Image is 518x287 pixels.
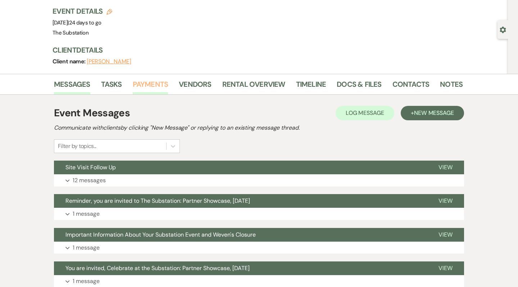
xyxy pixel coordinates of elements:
[427,261,464,275] button: View
[336,106,394,120] button: Log Message
[65,163,116,171] span: Site Visit Follow Up
[401,106,464,120] button: +New Message
[54,208,464,220] button: 1 message
[296,79,326,94] a: Timeline
[53,58,87,65] span: Client name:
[440,79,463,94] a: Notes
[58,142,96,151] div: Filter by topics...
[65,264,250,272] span: You are invited, Celebrate at the Substation: Partner Showcase, [DATE]
[439,264,453,272] span: View
[73,243,100,252] p: 1 message
[65,197,250,205] span: Reminder, you are invited to The Substation: Partner Showcase, [DATE]
[54,79,90,94] a: Messages
[53,19,101,26] span: [DATE]
[54,242,464,254] button: 1 message
[439,231,453,238] span: View
[414,109,454,117] span: New Message
[222,79,285,94] a: Rental Overview
[392,79,430,94] a: Contacts
[73,176,106,185] p: 12 messages
[427,194,464,208] button: View
[53,29,88,36] span: The Substation
[54,228,427,242] button: Important Information About Your Substation Event and Weven's Closure
[54,194,427,208] button: Reminder, you are invited to The Substation: Partner Showcase, [DATE]
[53,45,455,55] h3: Client Details
[101,79,122,94] a: Tasks
[427,161,464,174] button: View
[54,261,427,275] button: You are invited, Celebrate at the Substation: Partner Showcase, [DATE]
[500,26,506,33] button: Open lead details
[439,197,453,205] span: View
[133,79,168,94] a: Payments
[54,161,427,174] button: Site Visit Follow Up
[346,109,384,117] span: Log Message
[87,59,131,64] button: [PERSON_NAME]
[53,6,112,16] h3: Event Details
[73,277,100,286] p: 1 message
[337,79,381,94] a: Docs & Files
[69,19,101,26] span: 24 days to go
[54,106,130,121] h1: Event Messages
[427,228,464,242] button: View
[65,231,256,238] span: Important Information About Your Substation Event and Weven's Closure
[68,19,101,26] span: |
[439,163,453,171] span: View
[54,124,464,132] h2: Communicate with clients by clicking "New Message" or replying to an existing message thread.
[54,174,464,187] button: 12 messages
[179,79,211,94] a: Vendors
[73,209,100,219] p: 1 message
